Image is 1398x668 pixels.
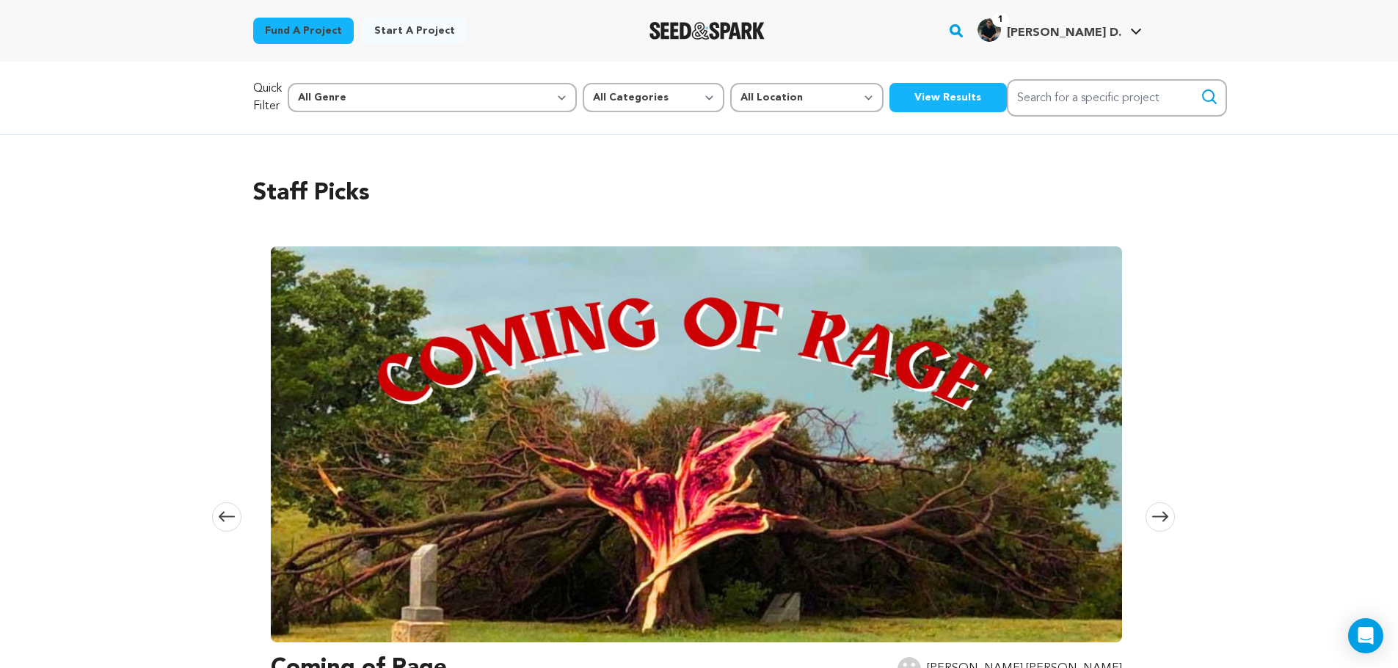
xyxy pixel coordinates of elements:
[977,18,1001,42] img: 98894cf1c7d78c34.png
[1348,618,1383,653] div: Open Intercom Messenger
[363,18,467,44] a: Start a project
[975,15,1145,46] span: Andrew Ducky D.'s Profile
[253,18,354,44] a: Fund a project
[649,22,765,40] a: Seed&Spark Homepage
[649,22,765,40] img: Seed&Spark Logo Dark Mode
[992,12,1009,27] span: 1
[253,176,1146,211] h2: Staff Picks
[1007,79,1227,117] input: Search for a specific project
[1007,27,1121,39] span: [PERSON_NAME] D.
[977,18,1121,42] div: Andrew Ducky D.'s Profile
[253,80,282,115] p: Quick Filter
[889,83,1007,112] button: View Results
[271,246,1122,642] img: Coming of Rage image
[975,15,1145,42] a: Andrew Ducky D.'s Profile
